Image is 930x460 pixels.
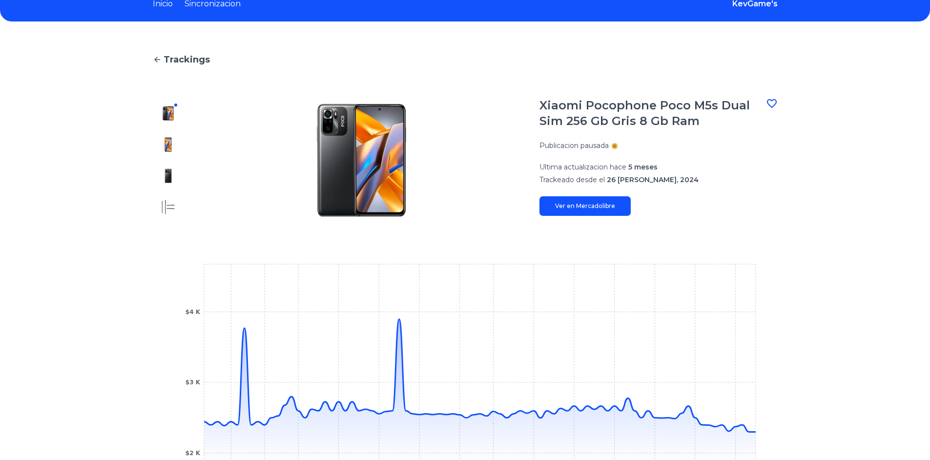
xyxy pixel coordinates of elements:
span: Ultima actualizacion hace [539,163,626,171]
h1: Xiaomi Pocophone Poco M5s Dual Sim 256 Gb Gris 8 Gb Ram [539,98,766,129]
tspan: $3 K [185,379,200,386]
span: 5 meses [628,163,658,171]
img: Xiaomi Pocophone Poco M5s Dual Sim 256 Gb Gris 8 Gb Ram [161,137,176,152]
a: Trackings [153,53,778,66]
img: Xiaomi Pocophone Poco M5s Dual Sim 256 Gb Gris 8 Gb Ram [204,98,520,223]
tspan: $4 K [185,309,200,315]
p: Publicacion pausada [539,141,609,150]
tspan: $2 K [185,450,200,457]
img: Xiaomi Pocophone Poco M5s Dual Sim 256 Gb Gris 8 Gb Ram [161,168,176,184]
img: Xiaomi Pocophone Poco M5s Dual Sim 256 Gb Gris 8 Gb Ram [161,105,176,121]
span: Trackings [164,53,210,66]
img: Xiaomi Pocophone Poco M5s Dual Sim 256 Gb Gris 8 Gb Ram [161,199,176,215]
a: Ver en Mercadolibre [539,196,631,216]
span: 26 [PERSON_NAME], 2024 [607,175,699,184]
span: Trackeado desde el [539,175,605,184]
